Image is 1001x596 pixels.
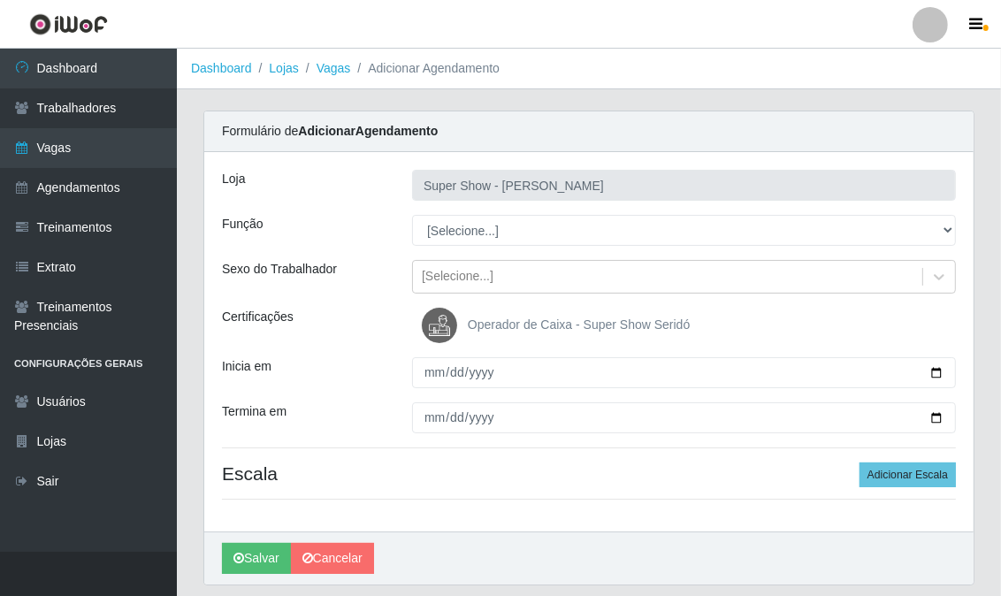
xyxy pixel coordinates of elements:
h4: Escala [222,462,956,485]
strong: Adicionar Agendamento [298,124,438,138]
div: Formulário de [204,111,974,152]
label: Loja [222,170,245,188]
a: Dashboard [191,61,252,75]
a: Lojas [269,61,298,75]
button: Adicionar Escala [860,462,956,487]
input: 00/00/0000 [412,402,956,433]
img: CoreUI Logo [29,13,108,35]
label: Termina em [222,402,287,421]
label: Função [222,215,264,233]
nav: breadcrumb [177,49,1001,89]
a: Cancelar [291,543,374,574]
button: Salvar [222,543,291,574]
label: Certificações [222,308,294,326]
span: Operador de Caixa - Super Show Seridó [468,317,690,332]
li: Adicionar Agendamento [350,59,500,78]
div: [Selecione...] [422,268,493,287]
label: Inicia em [222,357,271,376]
a: Vagas [317,61,351,75]
input: 00/00/0000 [412,357,956,388]
img: Operador de Caixa - Super Show Seridó [422,308,464,343]
label: Sexo do Trabalhador [222,260,337,279]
